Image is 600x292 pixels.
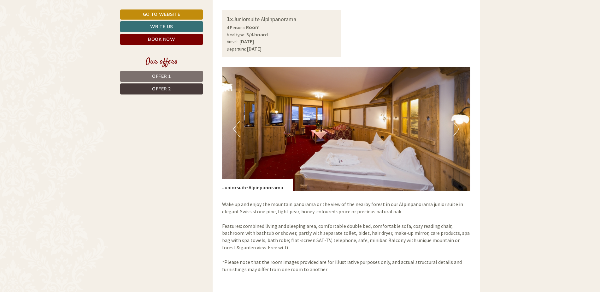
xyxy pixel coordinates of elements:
small: Meal type: [227,32,245,38]
small: Arrival: [227,39,238,45]
b: 3/4 board [246,31,268,38]
small: 4 Persons: [227,25,245,30]
a: Book now [120,34,203,45]
img: image [222,67,471,191]
a: Write us [120,21,203,32]
div: Our offers [120,56,203,68]
div: Juniorsuite Alpinpanorama [227,15,337,24]
a: Go to website [120,9,203,20]
b: Room [246,24,260,30]
span: Offer 1 [152,73,171,79]
small: Departure: [227,46,246,52]
b: [DATE] [247,46,262,52]
p: Wake up and enjoy the mountain panorama or the view of the nearby forest in our Alpinpanorama jun... [222,201,471,273]
b: 1x [227,15,233,23]
div: Juniorsuite Alpinpanorama [222,179,293,191]
button: Previous [233,121,240,137]
button: Next [453,121,459,137]
b: [DATE] [239,38,254,45]
span: Offer 2 [152,86,171,92]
